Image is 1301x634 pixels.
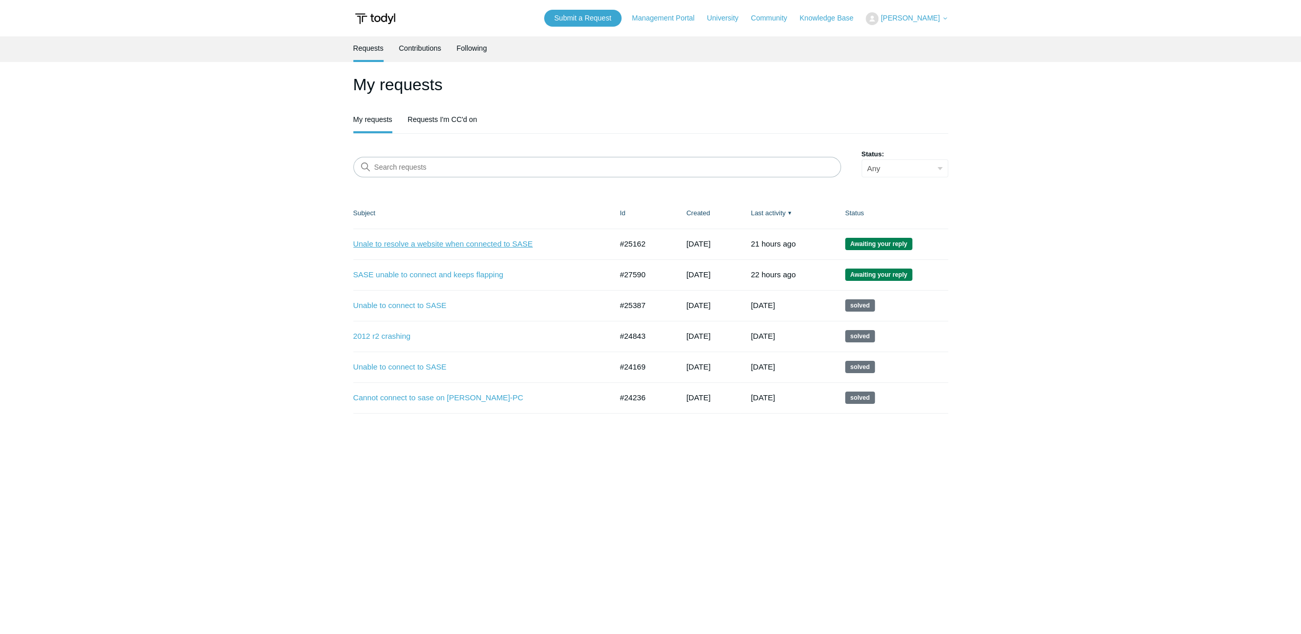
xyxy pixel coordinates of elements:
[707,13,748,24] a: University
[686,362,710,371] time: 04/09/2025, 16:24
[353,392,597,404] a: Cannot connect to sase on [PERSON_NAME]-PC
[686,393,710,402] time: 04/14/2025, 10:52
[353,331,597,342] a: 2012 r2 crashing
[353,300,597,312] a: Unable to connect to SASE
[353,72,948,97] h1: My requests
[686,332,710,340] time: 05/13/2025, 09:03
[751,301,775,310] time: 06/29/2025, 15:02
[544,10,622,27] a: Submit a Request
[632,13,705,24] a: Management Portal
[880,14,939,22] span: [PERSON_NAME]
[353,36,384,60] a: Requests
[686,270,710,279] time: 08/21/2025, 10:32
[845,238,912,250] span: We are waiting for you to respond
[610,321,676,352] td: #24843
[399,36,442,60] a: Contributions
[353,157,841,177] input: Search requests
[751,209,786,217] a: Last activity▼
[408,108,477,131] a: Requests I'm CC'd on
[862,149,948,159] label: Status:
[799,13,864,24] a: Knowledge Base
[610,382,676,413] td: #24236
[353,9,397,28] img: Todyl Support Center Help Center home page
[456,36,487,60] a: Following
[787,209,792,217] span: ▼
[686,209,710,217] a: Created
[353,198,610,229] th: Subject
[751,270,796,279] time: 08/25/2025, 11:03
[845,330,875,342] span: This request has been solved
[751,362,775,371] time: 05/21/2025, 09:02
[610,198,676,229] th: Id
[751,332,775,340] time: 06/08/2025, 13:02
[751,13,797,24] a: Community
[845,361,875,373] span: This request has been solved
[353,238,597,250] a: Unale to resolve a website when connected to SASE
[610,229,676,259] td: #25162
[845,269,912,281] span: We are waiting for you to respond
[353,269,597,281] a: SASE unable to connect and keeps flapping
[845,299,875,312] span: This request has been solved
[610,259,676,290] td: #27590
[353,361,597,373] a: Unable to connect to SASE
[835,198,948,229] th: Status
[866,12,948,25] button: [PERSON_NAME]
[751,393,775,402] time: 05/05/2025, 17:02
[686,301,710,310] time: 06/09/2025, 14:03
[610,290,676,321] td: #25387
[353,108,392,131] a: My requests
[751,239,796,248] time: 08/25/2025, 12:03
[686,239,710,248] time: 05/28/2025, 14:29
[845,392,875,404] span: This request has been solved
[610,352,676,382] td: #24169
